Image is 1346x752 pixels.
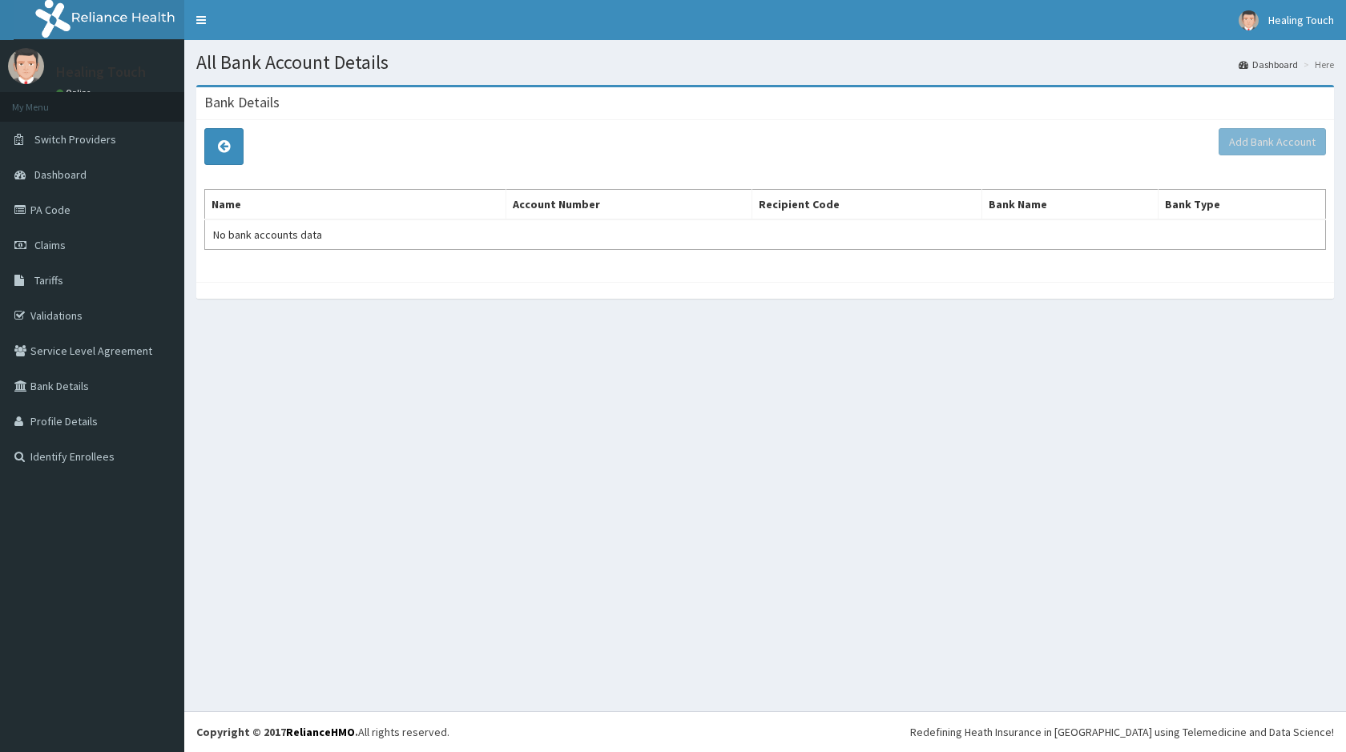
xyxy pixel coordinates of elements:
[1158,190,1325,220] th: Bank Type
[204,95,280,110] h3: Bank Details
[1219,128,1326,155] button: Add Bank Account
[196,725,358,739] strong: Copyright © 2017 .
[1239,10,1259,30] img: User Image
[205,190,506,220] th: Name
[286,725,355,739] a: RelianceHMO
[213,227,322,242] span: No bank accounts data
[184,711,1346,752] footer: All rights reserved.
[34,167,87,182] span: Dashboard
[56,65,146,79] p: Healing Touch
[56,87,95,99] a: Online
[1300,58,1334,71] li: Here
[982,190,1158,220] th: Bank Name
[1268,13,1334,27] span: Healing Touch
[752,190,982,220] th: Recipient Code
[8,48,44,84] img: User Image
[506,190,752,220] th: Account Number
[34,273,63,288] span: Tariffs
[196,52,1334,73] h1: All Bank Account Details
[1239,58,1298,71] a: Dashboard
[910,724,1334,740] div: Redefining Heath Insurance in [GEOGRAPHIC_DATA] using Telemedicine and Data Science!
[34,238,66,252] span: Claims
[34,132,116,147] span: Switch Providers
